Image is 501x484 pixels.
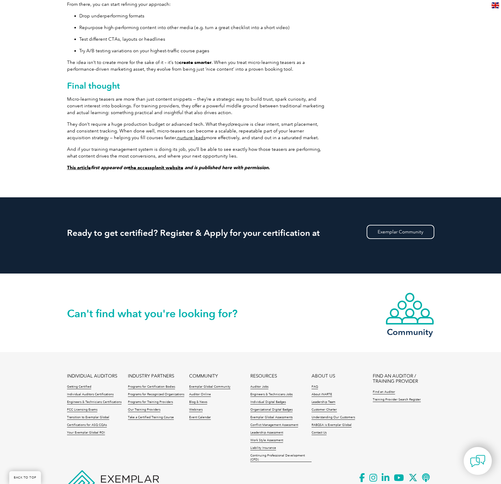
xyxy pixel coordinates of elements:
[67,408,97,412] a: FCC Licensing Exams
[250,454,312,462] a: Continuing Professional Development (CPD)
[189,408,203,412] a: Webinars
[250,446,276,450] a: Liability Insurance
[250,393,293,397] a: Engineers & Technicians Jobs
[492,2,499,8] img: en
[128,393,184,397] a: Programs for Recognized Organizations
[312,423,352,427] a: RABQSA is Exemplar Global
[67,1,324,8] p: From there, you can start refining your approach:
[312,385,318,389] a: FAQ
[67,415,109,420] a: Transition to Exemplar Global
[67,374,117,379] a: INDIVIDUAL AUDITORS
[67,393,114,397] a: Individual Auditors Certifications
[67,228,434,238] h2: Ready to get certified? Register & Apply for your certification at
[185,165,270,170] em: and is published here with permission.
[128,415,174,420] a: Take a Certified Training Course
[250,415,293,420] a: Exemplar Global Assessments
[67,400,122,404] a: Engineers & Technicians Certifications
[67,165,91,170] a: This article
[67,121,324,141] p: They don’t require a huge production budget or advanced tech. What they require is clear intent, ...
[189,385,230,389] a: Exemplar Global Community
[250,408,293,412] a: Organizational Digital Badges
[9,471,41,484] a: BACK TO TOP
[367,225,434,239] a: Exemplar Community
[128,400,173,404] a: Programs for Training Providers
[79,36,324,43] p: Test different CTAs, layouts or headlines
[79,47,324,54] p: Try A/B testing variations on your highest-traffic course pages
[129,165,183,170] a: the accessplanit website
[179,60,211,65] strong: create smarter
[385,292,434,336] a: Community
[250,423,298,427] a: Conflict Management Assessment
[79,13,324,19] p: Drop underperforming formats
[385,328,434,336] h3: Community
[189,400,207,404] a: Blog & News
[91,165,129,170] em: first appeared on
[385,292,434,325] img: icon-community.webp
[128,374,174,379] a: INDUSTRY PARTNERS
[312,374,335,379] a: ABOUT US
[67,96,324,116] p: Micro-learning teasers are more than just content snippets — they’re a strategic way to build tru...
[67,423,107,427] a: Certifications for ASQ CQAs
[128,385,175,389] a: Programs for Certification Bodies
[250,385,268,389] a: Auditor Jobs
[250,431,283,435] a: Leadership Assessment
[312,408,337,412] a: Customer Charter
[312,393,332,397] a: About iNARTE
[189,374,218,379] a: COMMUNITY
[312,400,335,404] a: Leadership Team
[312,415,355,420] a: Understanding Our Customers
[373,390,395,394] a: Find an Auditor
[67,81,324,91] h2: Final thought
[373,398,421,402] a: Training Provider Search Register
[373,374,434,384] a: FIND AN AUDITOR / TRAINING PROVIDER
[67,146,324,159] p: And if your training management system is doing its job, you’ll be able to see exactly how those ...
[250,374,277,379] a: RESOURCES
[67,309,251,318] h2: Can't find what you're looking for?
[312,431,327,435] a: Contact Us
[250,438,283,443] a: Work Style Assessment
[67,431,105,435] a: Your Exemplar Global ROI
[189,393,211,397] a: Auditor Online
[67,385,91,389] a: Getting Certified
[227,121,233,127] em: do
[250,400,286,404] a: Individual Digital Badges
[128,408,160,412] a: Our Training Providers
[470,453,485,469] img: contact-chat.png
[79,24,324,31] p: Repurpose high-performing content into other media (e.g. turn a great checklist into a short video)
[67,59,324,73] p: The idea isn’t to create more for the sake of it – it’s to . When you treat micro-learning teaser...
[177,135,206,140] a: nurture leads
[189,415,211,420] a: Event Calendar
